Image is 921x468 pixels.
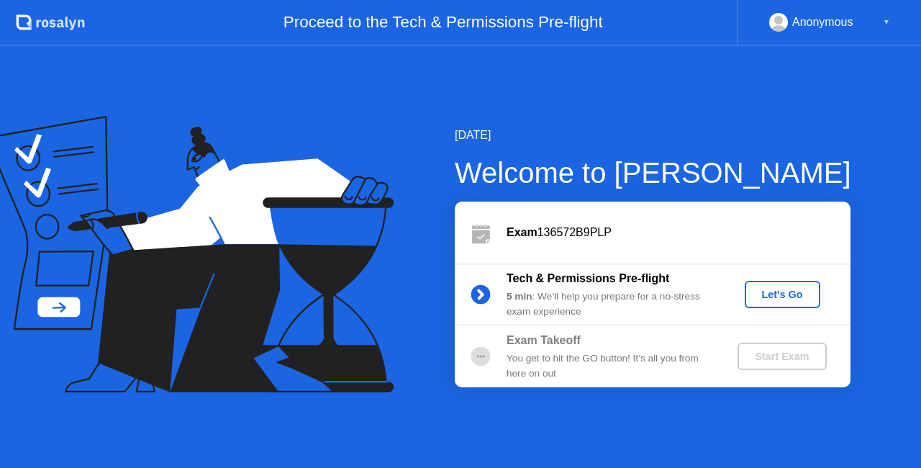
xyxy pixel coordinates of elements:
div: Start Exam [743,351,820,362]
div: [DATE] [455,127,851,144]
button: Start Exam [738,343,826,370]
b: Exam [507,226,537,238]
button: Let's Go [745,281,820,308]
div: You get to hit the GO button! It’s all you from here on out [507,351,714,381]
div: Let's Go [750,289,815,300]
b: Exam Takeoff [507,334,581,346]
div: Anonymous [792,13,853,32]
div: : We’ll help you prepare for a no-stress exam experience [507,289,714,319]
div: Welcome to [PERSON_NAME] [455,151,851,194]
div: 136572B9PLP [507,224,850,241]
b: Tech & Permissions Pre-flight [507,272,669,284]
div: ▼ [883,13,890,32]
b: 5 min [507,291,532,302]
